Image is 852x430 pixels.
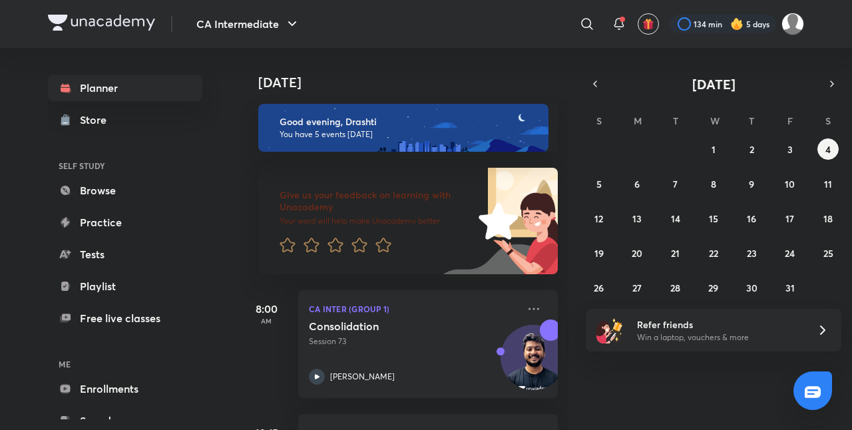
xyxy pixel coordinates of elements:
abbr: October 18, 2025 [823,212,833,225]
abbr: October 17, 2025 [785,212,794,225]
button: October 19, 2025 [588,242,610,264]
button: avatar [638,13,659,35]
a: Store [48,107,202,133]
abbr: Monday [634,114,642,127]
img: avatar [642,18,654,30]
button: October 12, 2025 [588,208,610,229]
abbr: October 6, 2025 [634,178,640,190]
button: October 24, 2025 [779,242,801,264]
a: Practice [48,209,202,236]
button: October 23, 2025 [741,242,762,264]
abbr: October 30, 2025 [746,282,757,294]
button: [DATE] [604,75,823,93]
button: October 3, 2025 [779,138,801,160]
abbr: October 1, 2025 [712,143,716,156]
h6: Good evening, Drashti [280,116,536,128]
p: You have 5 events [DATE] [280,129,536,140]
abbr: October 4, 2025 [825,143,831,156]
button: October 20, 2025 [626,242,648,264]
h5: Consolidation [309,320,475,333]
button: October 30, 2025 [741,277,762,298]
button: October 13, 2025 [626,208,648,229]
p: Session 73 [309,335,518,347]
button: October 14, 2025 [665,208,686,229]
abbr: October 7, 2025 [673,178,678,190]
button: October 15, 2025 [703,208,724,229]
abbr: October 22, 2025 [709,247,718,260]
abbr: October 5, 2025 [596,178,602,190]
button: October 1, 2025 [703,138,724,160]
abbr: October 2, 2025 [749,143,754,156]
abbr: October 31, 2025 [785,282,795,294]
button: October 28, 2025 [665,277,686,298]
p: CA Inter (Group 1) [309,301,518,317]
abbr: Friday [787,114,793,127]
abbr: October 15, 2025 [709,212,718,225]
abbr: Wednesday [710,114,720,127]
abbr: October 19, 2025 [594,247,604,260]
h6: ME [48,353,202,375]
abbr: October 28, 2025 [670,282,680,294]
button: October 10, 2025 [779,173,801,194]
button: October 5, 2025 [588,173,610,194]
a: Free live classes [48,305,202,331]
p: [PERSON_NAME] [330,371,395,383]
img: Avatar [501,332,565,396]
a: Tests [48,241,202,268]
img: streak [730,17,744,31]
button: October 29, 2025 [703,277,724,298]
abbr: October 27, 2025 [632,282,642,294]
button: October 22, 2025 [703,242,724,264]
a: Browse [48,177,202,204]
button: October 11, 2025 [817,173,839,194]
a: Planner [48,75,202,101]
abbr: October 14, 2025 [671,212,680,225]
button: October 17, 2025 [779,208,801,229]
button: October 25, 2025 [817,242,839,264]
img: Company Logo [48,15,155,31]
div: Store [80,112,114,128]
p: Win a laptop, vouchers & more [637,331,801,343]
img: Drashti Patel [781,13,804,35]
abbr: October 9, 2025 [749,178,754,190]
button: October 6, 2025 [626,173,648,194]
abbr: October 21, 2025 [671,247,680,260]
abbr: Sunday [596,114,602,127]
button: CA Intermediate [188,11,308,37]
h6: Give us your feedback on learning with Unacademy [280,189,474,213]
img: feedback_image [433,168,558,274]
abbr: October 29, 2025 [708,282,718,294]
abbr: Thursday [749,114,754,127]
abbr: October 26, 2025 [594,282,604,294]
button: October 18, 2025 [817,208,839,229]
abbr: October 3, 2025 [787,143,793,156]
h4: [DATE] [258,75,571,91]
abbr: October 16, 2025 [747,212,756,225]
img: referral [596,317,623,343]
button: October 9, 2025 [741,173,762,194]
a: Playlist [48,273,202,300]
img: evening [258,104,548,152]
button: October 7, 2025 [665,173,686,194]
p: Your word will help make Unacademy better [280,216,474,226]
a: Enrollments [48,375,202,402]
h6: Refer friends [637,318,801,331]
button: October 16, 2025 [741,208,762,229]
abbr: October 24, 2025 [785,247,795,260]
h5: 8:00 [240,301,293,317]
button: October 4, 2025 [817,138,839,160]
abbr: October 10, 2025 [785,178,795,190]
button: October 2, 2025 [741,138,762,160]
button: October 27, 2025 [626,277,648,298]
abbr: October 23, 2025 [747,247,757,260]
h6: SELF STUDY [48,154,202,177]
span: [DATE] [692,75,736,93]
abbr: October 13, 2025 [632,212,642,225]
button: October 21, 2025 [665,242,686,264]
abbr: October 11, 2025 [824,178,832,190]
abbr: October 25, 2025 [823,247,833,260]
abbr: Saturday [825,114,831,127]
abbr: October 20, 2025 [632,247,642,260]
abbr: October 12, 2025 [594,212,603,225]
abbr: October 8, 2025 [711,178,716,190]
